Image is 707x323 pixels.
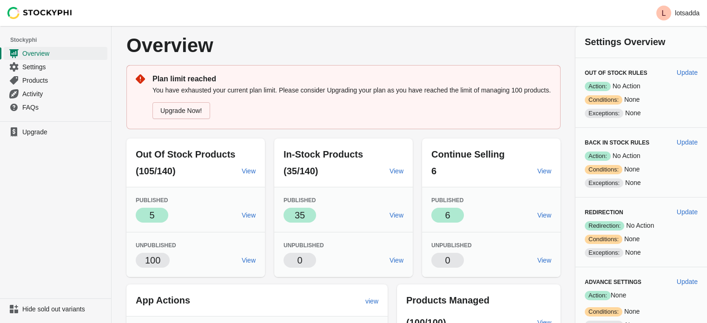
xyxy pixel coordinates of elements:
[585,152,611,161] span: Action:
[284,166,318,176] span: (35/140)
[4,46,107,60] a: Overview
[585,151,698,161] p: No Action
[145,255,160,265] span: 100
[295,210,305,220] span: 35
[152,73,551,85] p: Plan limit reached
[585,37,665,47] span: Settings Overview
[126,35,383,56] p: Overview
[585,69,669,77] h3: Out of Stock Rules
[585,234,698,244] p: None
[445,210,450,220] span: 6
[149,210,154,220] span: 5
[136,149,235,159] span: Out Of Stock Products
[537,167,551,175] span: View
[445,255,450,265] span: 0
[585,108,698,118] p: None
[7,7,73,19] img: Stockyphi
[22,76,106,85] span: Products
[534,207,555,224] a: View
[673,204,701,220] button: Update
[10,35,111,45] span: Stockyphi
[22,103,106,112] span: FAQs
[431,197,463,204] span: Published
[585,221,624,231] span: Redirection:
[22,89,106,99] span: Activity
[238,252,259,269] a: View
[585,178,698,188] p: None
[390,211,403,219] span: View
[677,69,698,76] span: Update
[677,208,698,216] span: Update
[585,209,669,216] h3: Redirection
[653,4,703,22] button: Avatar with initials Llotsadda
[365,297,378,305] span: view
[152,102,210,119] a: Upgrade Now!
[662,9,666,17] text: L
[431,242,472,249] span: Unpublished
[585,248,698,257] p: None
[22,127,106,137] span: Upgrade
[284,242,324,249] span: Unpublished
[4,60,107,73] a: Settings
[238,163,259,179] a: View
[585,291,611,300] span: Action:
[4,87,107,100] a: Activity
[585,95,698,105] p: None
[431,166,436,176] span: 6
[4,73,107,87] a: Products
[22,62,106,72] span: Settings
[585,290,698,300] p: None
[136,166,176,176] span: (105/140)
[297,254,302,267] p: 0
[585,307,622,316] span: Conditions:
[152,86,551,95] p: You have exhausted your current plan limit. Please consider Upgrading your plan as you have reach...
[585,139,669,146] h3: Back in Stock Rules
[585,81,698,91] p: No Action
[673,134,701,151] button: Update
[136,242,176,249] span: Unpublished
[537,211,551,219] span: View
[585,165,622,174] span: Conditions:
[656,6,671,20] span: Avatar with initials L
[242,257,256,264] span: View
[675,9,700,17] p: lotsadda
[390,257,403,264] span: View
[673,273,701,290] button: Update
[406,295,489,305] span: Products Managed
[136,197,168,204] span: Published
[585,248,623,257] span: Exceptions:
[4,125,107,138] a: Upgrade
[585,109,623,118] span: Exceptions:
[585,307,698,316] p: None
[242,167,256,175] span: View
[677,138,698,146] span: Update
[534,252,555,269] a: View
[22,304,106,314] span: Hide sold out variants
[284,197,316,204] span: Published
[585,235,622,244] span: Conditions:
[386,163,407,179] a: View
[238,207,259,224] a: View
[585,178,623,188] span: Exceptions:
[362,293,382,310] a: view
[390,167,403,175] span: View
[284,149,363,159] span: In-Stock Products
[585,221,698,231] p: No Action
[386,252,407,269] a: View
[534,163,555,179] a: View
[242,211,256,219] span: View
[136,295,190,305] span: App Actions
[431,149,505,159] span: Continue Selling
[386,207,407,224] a: View
[585,165,698,174] p: None
[585,82,611,91] span: Action:
[585,95,622,105] span: Conditions:
[22,49,106,58] span: Overview
[673,64,701,81] button: Update
[537,257,551,264] span: View
[4,100,107,114] a: FAQs
[677,278,698,285] span: Update
[4,303,107,316] a: Hide sold out variants
[585,278,669,286] h3: Advance Settings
